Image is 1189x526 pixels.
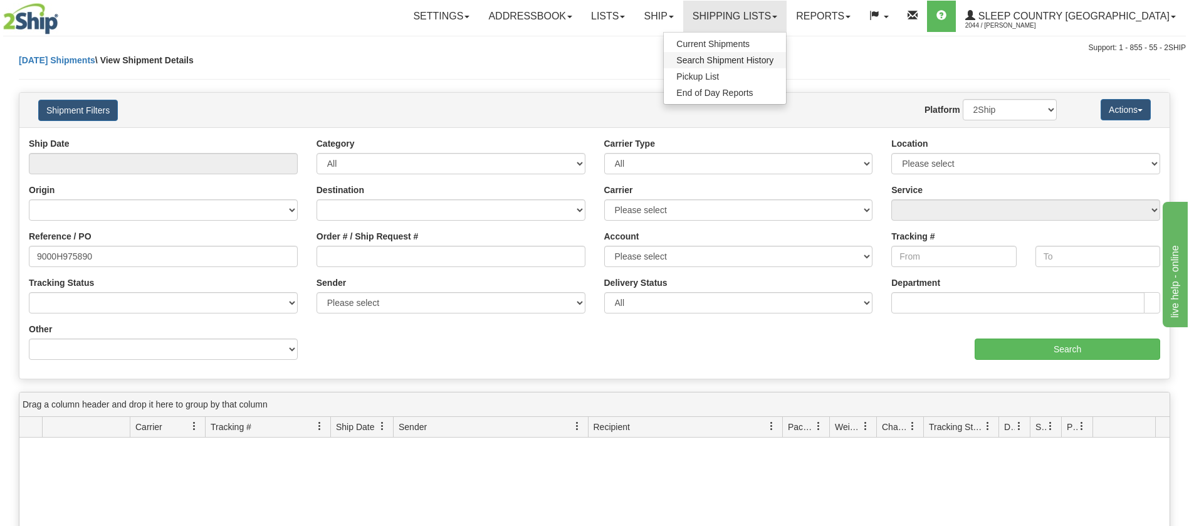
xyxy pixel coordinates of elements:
span: Tracking # [211,421,251,433]
label: Reference / PO [29,230,92,243]
label: Other [29,323,52,335]
div: Support: 1 - 855 - 55 - 2SHIP [3,43,1186,53]
a: [DATE] Shipments [19,55,95,65]
span: Tracking Status [929,421,983,433]
span: Pickup List [676,71,719,82]
a: Tracking Status filter column settings [977,416,998,437]
label: Delivery Status [604,276,668,289]
a: Pickup List [664,68,786,85]
span: Sender [399,421,427,433]
a: Sleep Country [GEOGRAPHIC_DATA] 2044 / [PERSON_NAME] [956,1,1185,32]
a: Weight filter column settings [855,416,876,437]
a: Recipient filter column settings [761,416,782,437]
button: Shipment Filters [38,100,118,121]
label: Tracking Status [29,276,94,289]
label: Platform [924,103,960,116]
span: 2044 / [PERSON_NAME] [965,19,1059,32]
span: Weight [835,421,861,433]
a: Lists [582,1,634,32]
label: Origin [29,184,55,196]
label: Destination [317,184,364,196]
input: Search [975,339,1160,360]
span: Packages [788,421,814,433]
span: Ship Date [336,421,374,433]
span: Pickup Status [1067,421,1077,433]
a: Shipment Issues filter column settings [1040,416,1061,437]
span: Shipment Issues [1035,421,1046,433]
img: logo2044.jpg [3,3,58,34]
a: Settings [404,1,479,32]
div: live help - online [9,8,116,23]
iframe: chat widget [1160,199,1188,327]
label: Carrier [604,184,633,196]
a: Delivery Status filter column settings [1008,416,1030,437]
label: Carrier Type [604,137,655,150]
a: Ship Date filter column settings [372,416,393,437]
span: Search Shipment History [676,55,773,65]
label: Order # / Ship Request # [317,230,419,243]
span: \ View Shipment Details [95,55,194,65]
a: Sender filter column settings [567,416,588,437]
a: Current Shipments [664,36,786,52]
label: Service [891,184,923,196]
button: Actions [1101,99,1151,120]
a: Shipping lists [683,1,787,32]
label: Ship Date [29,137,70,150]
input: To [1035,246,1160,267]
a: Ship [634,1,683,32]
label: Sender [317,276,346,289]
label: Tracking # [891,230,935,243]
span: Recipient [594,421,630,433]
a: Reports [787,1,860,32]
a: Charge filter column settings [902,416,923,437]
a: Pickup Status filter column settings [1071,416,1092,437]
label: Category [317,137,355,150]
span: Sleep Country [GEOGRAPHIC_DATA] [975,11,1170,21]
a: End of Day Reports [664,85,786,101]
span: Charge [882,421,908,433]
a: Packages filter column settings [808,416,829,437]
span: Delivery Status [1004,421,1015,433]
a: Tracking # filter column settings [309,416,330,437]
a: Carrier filter column settings [184,416,205,437]
div: grid grouping header [19,392,1170,417]
a: Search Shipment History [664,52,786,68]
label: Location [891,137,928,150]
input: From [891,246,1016,267]
span: Carrier [135,421,162,433]
span: Current Shipments [676,39,750,49]
label: Account [604,230,639,243]
a: Addressbook [479,1,582,32]
span: End of Day Reports [676,88,753,98]
label: Department [891,276,940,289]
